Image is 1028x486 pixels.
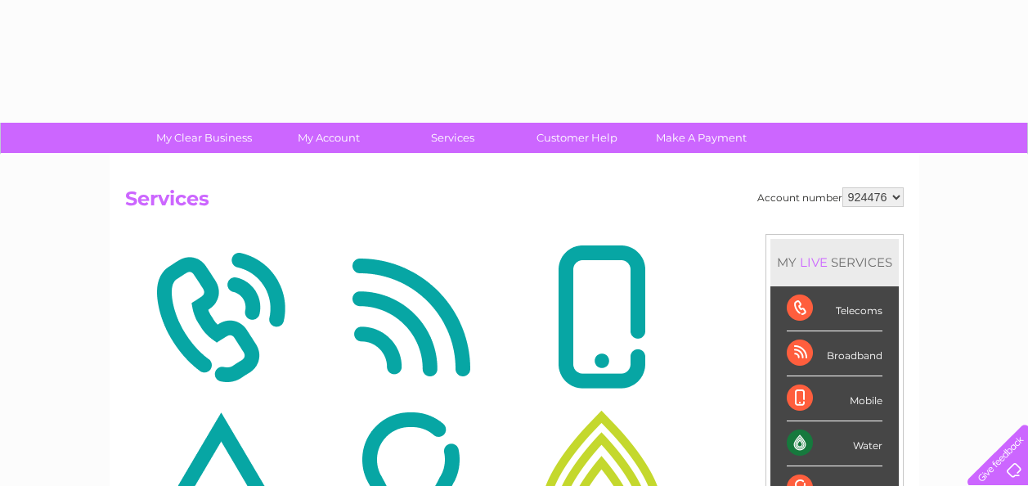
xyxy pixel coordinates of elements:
a: Services [385,123,520,153]
a: My Clear Business [137,123,272,153]
a: My Account [261,123,396,153]
div: Water [787,421,882,466]
h2: Services [125,187,904,218]
div: Account number [757,187,904,207]
img: Telecoms [129,238,312,397]
a: Customer Help [510,123,644,153]
div: Broadband [787,331,882,376]
a: Make A Payment [634,123,769,153]
div: MY SERVICES [770,239,899,286]
img: Broadband [320,238,502,397]
div: Telecoms [787,286,882,331]
div: LIVE [797,254,831,270]
div: Mobile [787,376,882,421]
img: Mobile [510,238,693,397]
